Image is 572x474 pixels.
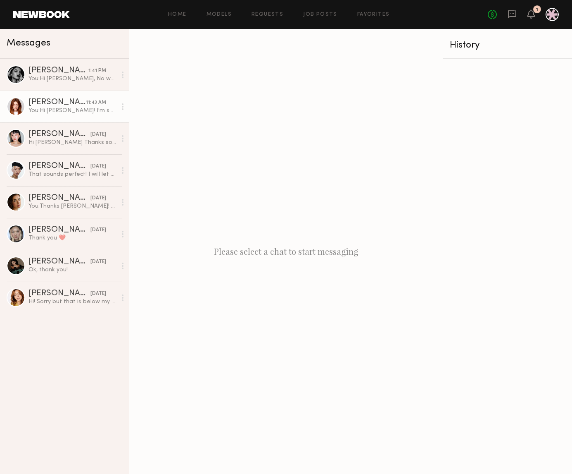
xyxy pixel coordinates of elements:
span: Messages [7,38,50,48]
div: [DATE] [90,163,106,170]
a: Requests [252,12,283,17]
div: [DATE] [90,194,106,202]
div: [PERSON_NAME] [28,194,90,202]
div: Thank you ❤️ [28,234,116,242]
div: 1:41 PM [88,67,106,75]
div: Please select a chat to start messaging [129,29,443,474]
div: [PERSON_NAME] [28,98,86,107]
a: Job Posts [303,12,337,17]
div: [DATE] [90,290,106,298]
div: Hi! Sorry but that is below my rate. [28,298,116,306]
div: You: Hi [PERSON_NAME]! I'm so sorry on the delayed response - yes let's do it for $100/hr! Please... [28,107,116,115]
div: [PERSON_NAME] [28,290,90,298]
div: [PERSON_NAME] [28,130,90,139]
div: [PERSON_NAME] [28,162,90,170]
a: Home [168,12,187,17]
div: [DATE] [90,131,106,139]
div: That sounds perfect! I will let you know when the nail tips arrive! I received the Venmo! Thank y... [28,170,116,178]
div: Hi [PERSON_NAME] Thanks so much for your kind words! I hope to work together in the future. [PERS... [28,139,116,146]
div: You: Hi [PERSON_NAME], No worries, I totally understand! Would love to work with you in our futur... [28,75,116,83]
div: 11:43 AM [86,99,106,107]
a: Models [206,12,232,17]
div: 1 [536,7,538,12]
div: [DATE] [90,226,106,234]
a: Favorites [357,12,390,17]
div: [DATE] [90,258,106,266]
div: [PERSON_NAME] [28,258,90,266]
div: [PERSON_NAME] [28,67,88,75]
div: [PERSON_NAME] [28,226,90,234]
div: Ok, thank you! [28,266,116,274]
div: You: Thanks [PERSON_NAME]! We will definitely reach out for the next shoot :) We would love to wo... [28,202,116,210]
div: History [450,41,565,50]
